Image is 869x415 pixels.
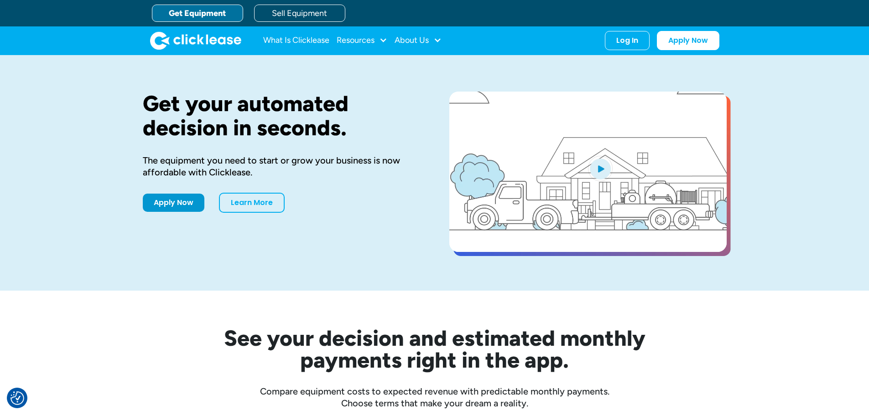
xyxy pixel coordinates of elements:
[263,31,329,50] a: What Is Clicklease
[219,193,285,213] a: Learn More
[143,385,727,409] div: Compare equipment costs to expected revenue with predictable monthly payments. Choose terms that ...
[143,194,204,212] a: Apply Now
[657,31,719,50] a: Apply Now
[152,5,243,22] a: Get Equipment
[10,391,24,405] img: Revisit consent button
[143,92,420,140] h1: Get your automated decision in seconds.
[588,156,613,181] img: Blue play button logo on a light blue circular background
[10,391,24,405] button: Consent Preferences
[616,36,638,45] div: Log In
[150,31,241,50] a: home
[395,31,442,50] div: About Us
[337,31,387,50] div: Resources
[254,5,345,22] a: Sell Equipment
[150,31,241,50] img: Clicklease logo
[449,92,727,252] a: open lightbox
[143,154,420,178] div: The equipment you need to start or grow your business is now affordable with Clicklease.
[179,327,690,371] h2: See your decision and estimated monthly payments right in the app.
